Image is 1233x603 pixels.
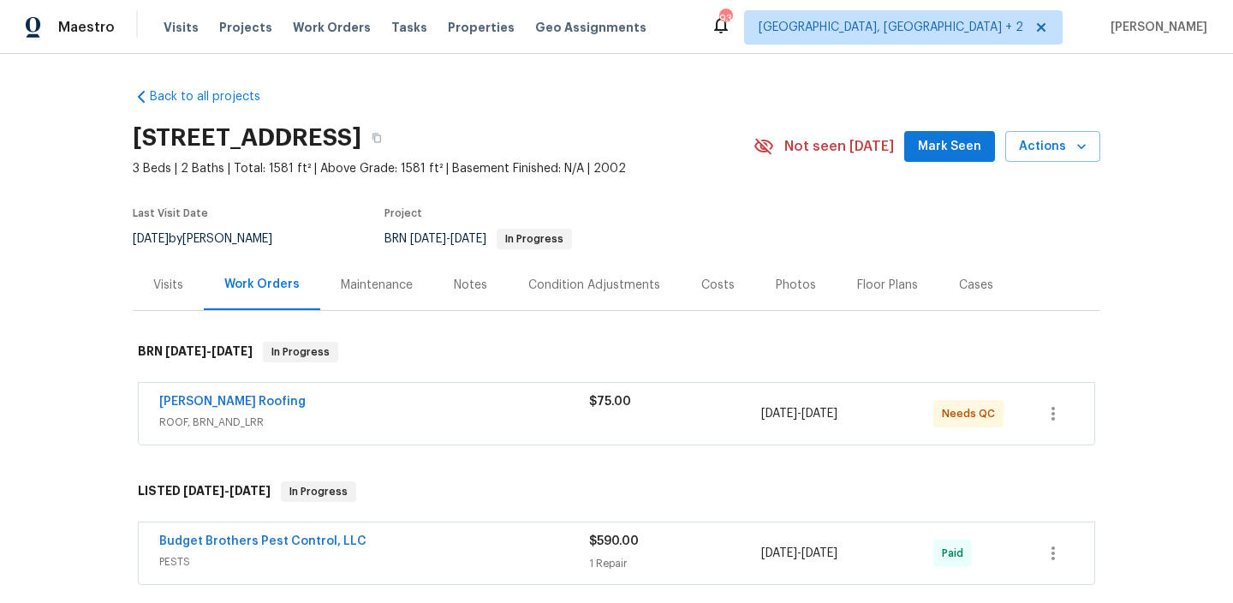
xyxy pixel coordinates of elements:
[384,208,422,218] span: Project
[761,408,797,420] span: [DATE]
[761,545,837,562] span: -
[761,547,797,559] span: [DATE]
[801,547,837,559] span: [DATE]
[265,343,337,361] span: In Progress
[719,10,731,27] div: 93
[159,414,589,431] span: ROOF, BRN_AND_LRR
[341,277,413,294] div: Maintenance
[133,160,753,177] span: 3 Beds | 2 Baths | Total: 1581 ft² | Above Grade: 1581 ft² | Basement Finished: N/A | 2002
[58,19,115,36] span: Maestro
[133,88,297,105] a: Back to all projects
[133,464,1100,519] div: LISTED [DATE]-[DATE]In Progress
[498,234,570,244] span: In Progress
[1019,136,1087,158] span: Actions
[904,131,995,163] button: Mark Seen
[776,277,816,294] div: Photos
[761,405,837,422] span: -
[959,277,993,294] div: Cases
[133,233,169,245] span: [DATE]
[159,396,306,408] a: [PERSON_NAME] Roofing
[224,276,300,293] div: Work Orders
[410,233,486,245] span: -
[528,277,660,294] div: Condition Adjustments
[133,129,361,146] h2: [STREET_ADDRESS]
[589,555,761,572] div: 1 Repair
[454,277,487,294] div: Notes
[133,229,293,249] div: by [PERSON_NAME]
[942,405,1002,422] span: Needs QC
[211,345,253,357] span: [DATE]
[229,485,271,497] span: [DATE]
[138,342,253,362] h6: BRN
[942,545,970,562] span: Paid
[589,535,639,547] span: $590.00
[164,19,199,36] span: Visits
[133,325,1100,379] div: BRN [DATE]-[DATE]In Progress
[918,136,981,158] span: Mark Seen
[535,19,646,36] span: Geo Assignments
[410,233,446,245] span: [DATE]
[759,19,1023,36] span: [GEOGRAPHIC_DATA], [GEOGRAPHIC_DATA] + 2
[293,19,371,36] span: Work Orders
[159,553,589,570] span: PESTS
[1005,131,1100,163] button: Actions
[384,233,572,245] span: BRN
[450,233,486,245] span: [DATE]
[283,483,354,500] span: In Progress
[183,485,224,497] span: [DATE]
[183,485,271,497] span: -
[133,208,208,218] span: Last Visit Date
[153,277,183,294] div: Visits
[165,345,206,357] span: [DATE]
[391,21,427,33] span: Tasks
[165,345,253,357] span: -
[784,138,894,155] span: Not seen [DATE]
[448,19,515,36] span: Properties
[361,122,392,153] button: Copy Address
[138,481,271,502] h6: LISTED
[857,277,918,294] div: Floor Plans
[159,535,366,547] a: Budget Brothers Pest Control, LLC
[801,408,837,420] span: [DATE]
[219,19,272,36] span: Projects
[1104,19,1207,36] span: [PERSON_NAME]
[701,277,735,294] div: Costs
[589,396,631,408] span: $75.00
